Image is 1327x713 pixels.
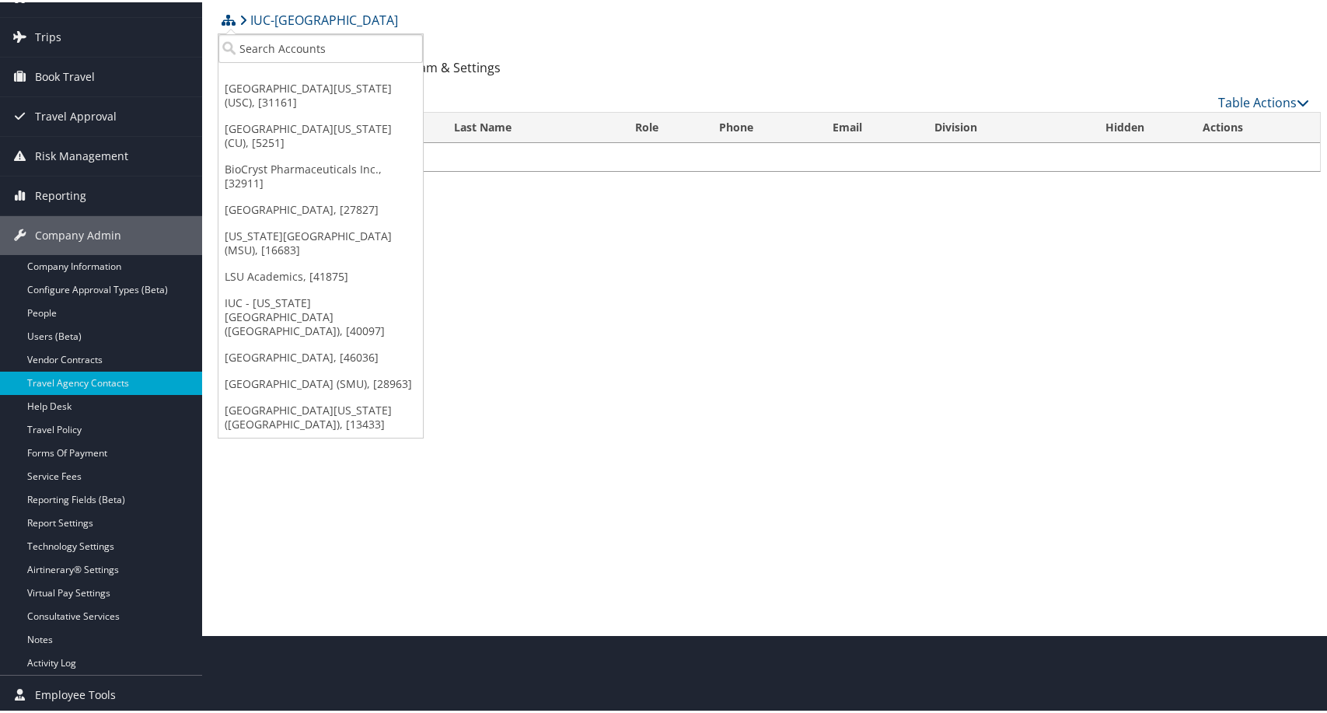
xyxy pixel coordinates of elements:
span: Employee Tools [35,673,116,712]
a: [GEOGRAPHIC_DATA] (SMU), [28963] [218,369,423,395]
a: [US_STATE][GEOGRAPHIC_DATA] (MSU), [16683] [218,221,423,261]
a: IUC-[GEOGRAPHIC_DATA] [239,2,398,33]
span: Travel Approval [35,95,117,134]
a: [GEOGRAPHIC_DATA], [46036] [218,342,423,369]
a: Team & Settings [405,57,501,74]
span: Reporting [35,174,86,213]
a: [GEOGRAPHIC_DATA][US_STATE] (USC), [31161] [218,73,423,114]
a: [GEOGRAPHIC_DATA], [27827] [218,194,423,221]
th: Email [819,110,920,141]
th: Phone [705,110,819,141]
th: Division [920,110,1061,141]
span: Risk Management [35,135,128,173]
a: [GEOGRAPHIC_DATA][US_STATE] ([GEOGRAPHIC_DATA]), [13433] [218,395,423,435]
a: Table Actions [1218,92,1309,109]
span: Company Admin [35,214,121,253]
th: Actions [1189,110,1320,141]
th: Hidden [1061,110,1189,141]
th: Last Name [440,110,621,141]
span: Book Travel [35,55,95,94]
td: No data available in table [218,141,1320,169]
a: [GEOGRAPHIC_DATA][US_STATE] (CU), [5251] [218,114,423,154]
a: BioCryst Pharmaceuticals Inc., [32911] [218,154,423,194]
a: IUC - [US_STATE][GEOGRAPHIC_DATA] ([GEOGRAPHIC_DATA]), [40097] [218,288,423,342]
input: Search Accounts [218,32,423,61]
span: Trips [35,16,61,54]
a: LSU Academics, [41875] [218,261,423,288]
th: Role [621,110,705,141]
